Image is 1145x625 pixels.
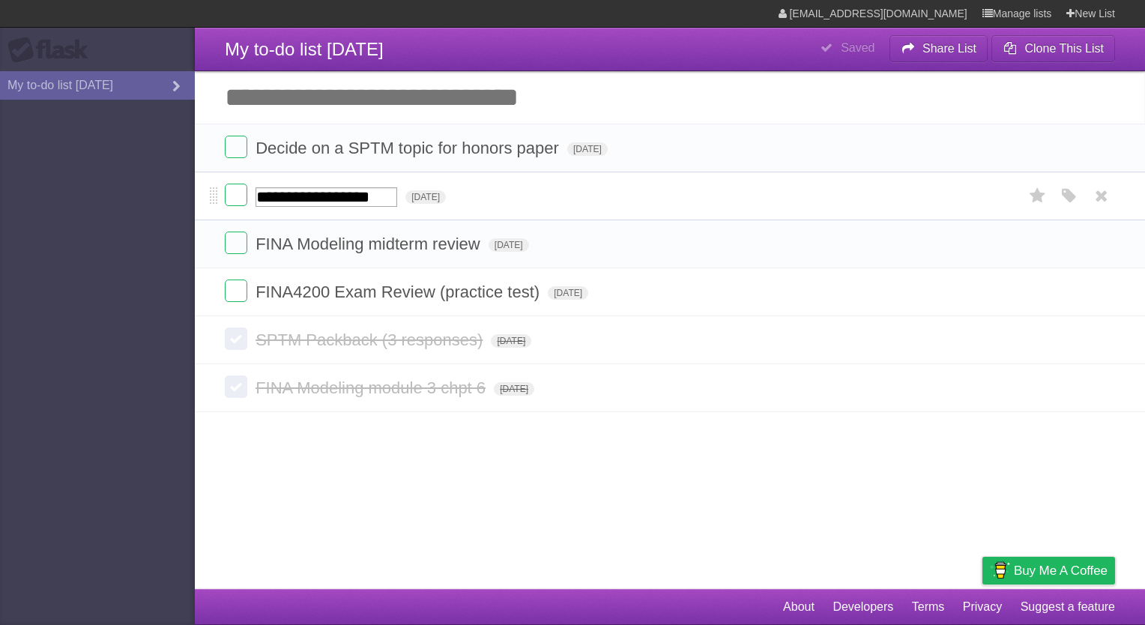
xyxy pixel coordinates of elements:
span: [DATE] [489,238,529,252]
span: FINA Modeling midterm review [256,235,484,253]
label: Done [225,184,247,206]
b: Saved [841,41,874,54]
span: My to-do list [DATE] [225,39,384,59]
a: About [783,593,815,621]
span: Buy me a coffee [1014,558,1108,584]
label: Done [225,232,247,254]
b: Share List [922,42,976,55]
label: Done [225,136,247,158]
a: Privacy [963,593,1002,621]
a: Buy me a coffee [982,557,1115,585]
span: FINA4200 Exam Review (practice test) [256,283,543,301]
button: Clone This List [991,35,1115,62]
label: Done [225,375,247,398]
span: [DATE] [567,142,608,156]
span: [DATE] [494,382,534,396]
span: Decide on a SPTM topic for honors paper [256,139,563,157]
button: Share List [889,35,988,62]
span: SPTM Packback (3 responses) [256,330,486,349]
img: Buy me a coffee [990,558,1010,583]
span: FINA Modeling module 3 chpt 6 [256,378,489,397]
div: Flask [7,37,97,64]
b: Clone This List [1024,42,1104,55]
span: [DATE] [548,286,588,300]
a: Developers [833,593,893,621]
label: Star task [1024,184,1052,208]
span: [DATE] [405,190,446,204]
a: Terms [912,593,945,621]
label: Done [225,280,247,302]
a: Suggest a feature [1021,593,1115,621]
label: Done [225,327,247,350]
span: [DATE] [491,334,531,348]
